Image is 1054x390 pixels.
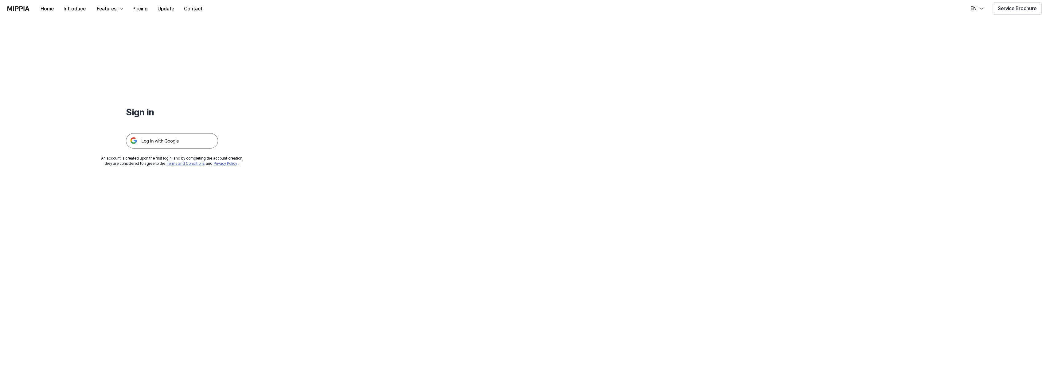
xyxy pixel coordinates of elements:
[126,133,218,149] img: 구글 로그인 버튼
[91,3,127,15] button: Features
[179,3,207,15] button: Contact
[969,5,978,12] div: EN
[126,106,218,118] h1: Sign in
[993,2,1042,15] button: Service Brochure
[964,2,988,15] button: EN
[214,161,237,166] a: Privacy Policy
[96,5,118,13] div: Features
[101,156,243,166] div: An account is created upon the first login, and by completing the account creation, they are cons...
[166,161,205,166] a: Terms and Conditions
[127,3,153,15] button: Pricing
[59,3,91,15] button: Introduce
[36,3,59,15] button: Home
[153,3,179,15] button: Update
[7,6,29,11] img: logo
[153,0,179,17] a: Update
